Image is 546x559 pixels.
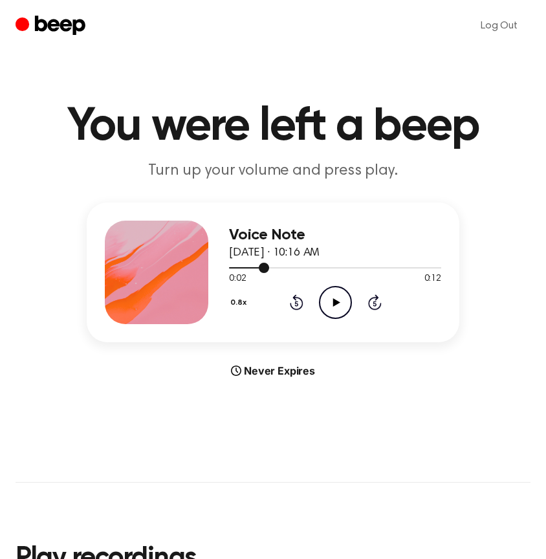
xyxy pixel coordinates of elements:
span: 0:12 [424,272,441,286]
h3: Voice Note [229,226,441,244]
a: Beep [16,14,89,39]
span: 0:02 [229,272,246,286]
p: Turn up your volume and press play. [25,160,521,182]
button: 0.8x [229,292,252,314]
div: Never Expires [87,363,459,378]
a: Log Out [468,10,530,41]
span: [DATE] · 10:16 AM [229,247,320,259]
h1: You were left a beep [16,104,530,150]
